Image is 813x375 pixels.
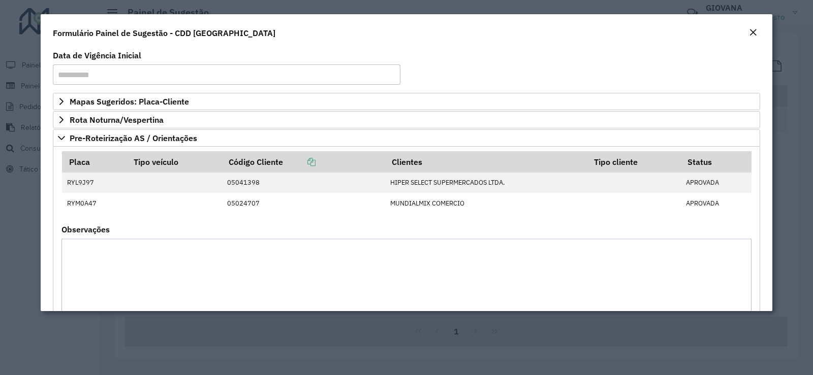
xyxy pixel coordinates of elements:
h4: Formulário Painel de Sugestão - CDD [GEOGRAPHIC_DATA] [53,27,275,39]
td: RYM0A47 [62,193,127,213]
span: Pre-Roteirização AS / Orientações [70,134,197,142]
span: Rota Noturna/Vespertina [70,116,164,124]
th: Código Cliente [222,151,385,173]
th: Clientes [385,151,587,173]
th: Tipo veículo [127,151,222,173]
th: Tipo cliente [587,151,681,173]
button: Close [746,26,760,40]
td: 05024707 [222,193,385,213]
a: Pre-Roteirização AS / Orientações [53,129,760,147]
a: Rota Noturna/Vespertina [53,111,760,128]
td: RYL9J97 [62,173,127,193]
div: Pre-Roteirização AS / Orientações [53,147,760,374]
th: Placa [62,151,127,173]
label: Data de Vigência Inicial [53,49,141,61]
label: Observações [61,223,110,235]
th: Status [680,151,751,173]
td: 05041398 [222,173,385,193]
td: HIPER SELECT SUPERMERCADOS LTDA. [385,173,587,193]
td: APROVADA [680,173,751,193]
td: MUNDIALMIX COMERCIO [385,193,587,213]
em: Fechar [749,28,757,37]
a: Copiar [283,157,316,167]
a: Mapas Sugeridos: Placa-Cliente [53,93,760,110]
span: Mapas Sugeridos: Placa-Cliente [70,97,189,106]
td: APROVADA [680,193,751,213]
